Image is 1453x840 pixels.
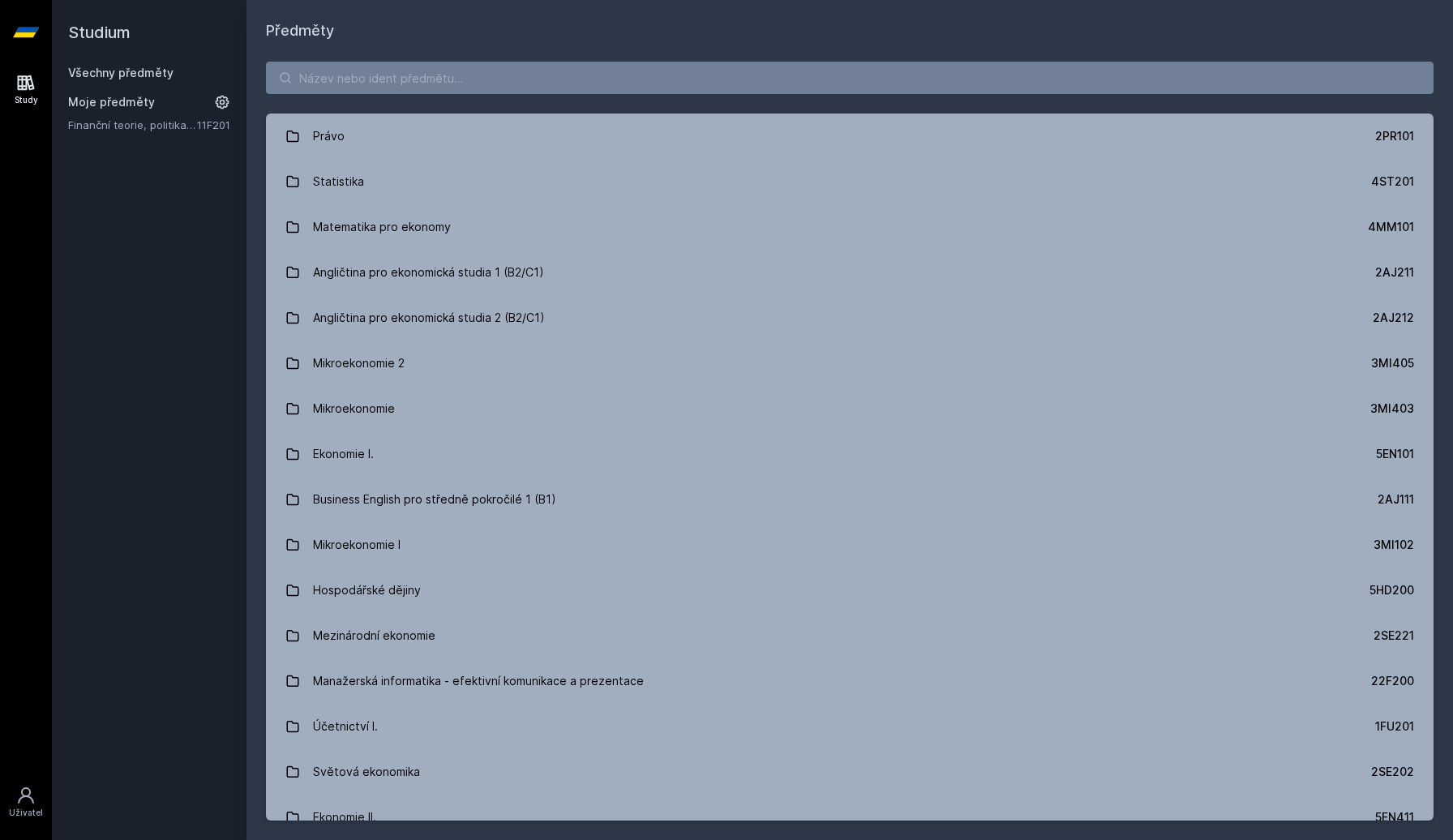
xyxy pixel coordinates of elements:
div: 2PR101 [1375,128,1414,144]
a: Matematika pro ekonomy 4MM101 [266,204,1434,250]
div: 2AJ111 [1378,491,1414,508]
div: Mikroekonomie [313,392,395,425]
div: Ekonomie I. [313,438,374,470]
a: Manažerská informatika - efektivní komunikace a prezentace 22F200 [266,658,1434,704]
div: 4ST201 [1371,174,1414,190]
a: Angličtina pro ekonomická studia 1 (B2/C1) 2AJ211 [266,250,1434,295]
div: Manažerská informatika - efektivní komunikace a prezentace [313,665,644,697]
div: Mikroekonomie I [313,529,401,561]
div: 1FU201 [1375,718,1414,735]
div: Mikroekonomie 2 [313,347,405,379]
div: Matematika pro ekonomy [313,211,451,243]
div: Světová ekonomika [313,756,420,788]
div: Účetnictví I. [313,710,378,743]
div: 2SE202 [1371,764,1414,780]
a: Právo 2PR101 [266,114,1434,159]
div: 2AJ212 [1373,310,1414,326]
a: Study [3,65,49,114]
a: Mikroekonomie 2 3MI405 [266,341,1434,386]
a: Účetnictví I. 1FU201 [266,704,1434,749]
a: Mikroekonomie 3MI403 [266,386,1434,431]
div: Study [15,94,38,106]
div: Mezinárodní ekonomie [313,619,435,652]
a: Finanční teorie, politika a instituce [68,117,197,133]
a: Mezinárodní ekonomie 2SE221 [266,613,1434,658]
div: 22F200 [1371,673,1414,689]
div: Angličtina pro ekonomická studia 2 (B2/C1) [313,302,545,334]
a: Statistika 4ST201 [266,159,1434,204]
a: Všechny předměty [68,66,174,79]
a: Světová ekonomika 2SE202 [266,749,1434,795]
input: Název nebo ident předmětu… [266,62,1434,94]
a: 11F201 [197,118,230,131]
div: Hospodářské dějiny [313,574,421,606]
a: Mikroekonomie I 3MI102 [266,522,1434,568]
div: 5EN411 [1375,809,1414,825]
div: Uživatel [9,807,43,819]
div: 2SE221 [1374,628,1414,644]
div: Business English pro středně pokročilé 1 (B1) [313,483,556,516]
div: Statistika [313,165,364,198]
a: Angličtina pro ekonomická studia 2 (B2/C1) 2AJ212 [266,295,1434,341]
a: Uživatel [3,778,49,827]
span: Moje předměty [68,94,155,110]
div: 3MI403 [1370,401,1414,417]
div: Právo [313,120,345,152]
div: 3MI102 [1374,537,1414,553]
div: 4MM101 [1368,219,1414,235]
a: Ekonomie II. 5EN411 [266,795,1434,840]
a: Business English pro středně pokročilé 1 (B1) 2AJ111 [266,477,1434,522]
a: Ekonomie I. 5EN101 [266,431,1434,477]
div: 5EN101 [1376,446,1414,462]
div: Angličtina pro ekonomická studia 1 (B2/C1) [313,256,544,289]
a: Hospodářské dějiny 5HD200 [266,568,1434,613]
div: Ekonomie II. [313,801,376,834]
div: 3MI405 [1371,355,1414,371]
h1: Předměty [266,19,1434,42]
div: 2AJ211 [1375,264,1414,281]
div: 5HD200 [1369,582,1414,598]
